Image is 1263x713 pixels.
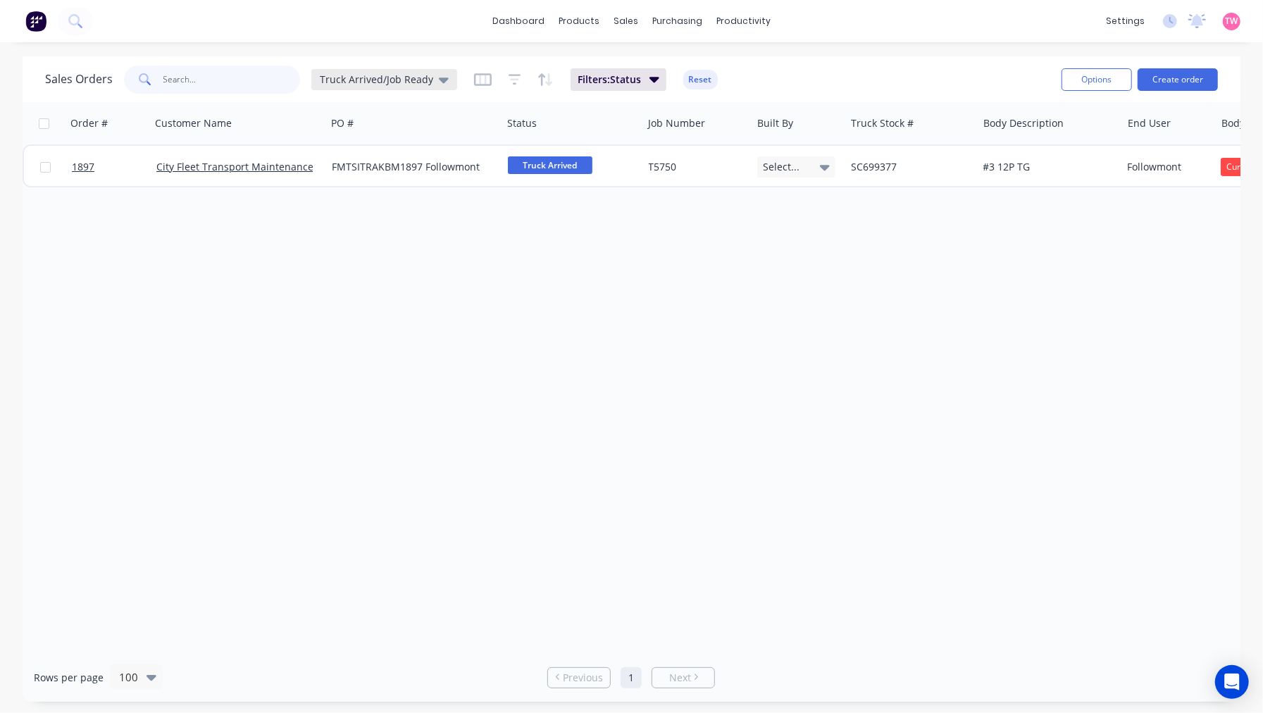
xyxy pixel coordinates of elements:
button: Filters:Status [571,68,666,91]
img: Factory [25,11,46,32]
a: Previous page [548,671,610,685]
span: Previous [563,671,603,685]
div: Body Description [983,116,1064,130]
a: City Fleet Transport Maintenance [156,160,313,173]
div: purchasing [645,11,709,32]
input: Search... [163,66,301,94]
div: FMTSITRAKBM1897 Followmont [332,160,488,174]
div: Status [507,116,537,130]
span: Truck Arrived [508,156,592,174]
button: Options [1062,68,1132,91]
a: Page 1 is your current page [621,667,642,688]
span: Rows per page [34,671,104,685]
div: Truck Stock # [851,116,914,130]
div: #3 12P TG [983,160,1110,174]
span: Filters: Status [578,73,641,87]
div: Customer Name [155,116,232,130]
div: products [552,11,606,32]
div: T5750 [649,160,742,174]
div: SC699377 [851,160,966,174]
div: Followmont [1128,160,1206,174]
div: Job Number [648,116,705,130]
span: TW [1226,15,1238,27]
div: productivity [709,11,778,32]
span: 1897 [72,160,94,174]
button: Create order [1138,68,1218,91]
div: PO # [331,116,354,130]
h1: Sales Orders [45,73,113,86]
div: End User [1128,116,1171,130]
div: Order # [70,116,108,130]
div: settings [1099,11,1152,32]
span: Next [669,671,691,685]
a: Next page [652,671,714,685]
ul: Pagination [542,667,721,688]
div: sales [606,11,645,32]
a: 1897 [72,146,156,188]
div: Built By [757,116,793,130]
div: Open Intercom Messenger [1215,665,1249,699]
a: dashboard [485,11,552,32]
button: Reset [683,70,718,89]
span: Truck Arrived/Job Ready [320,72,433,87]
span: Select... [763,160,800,174]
